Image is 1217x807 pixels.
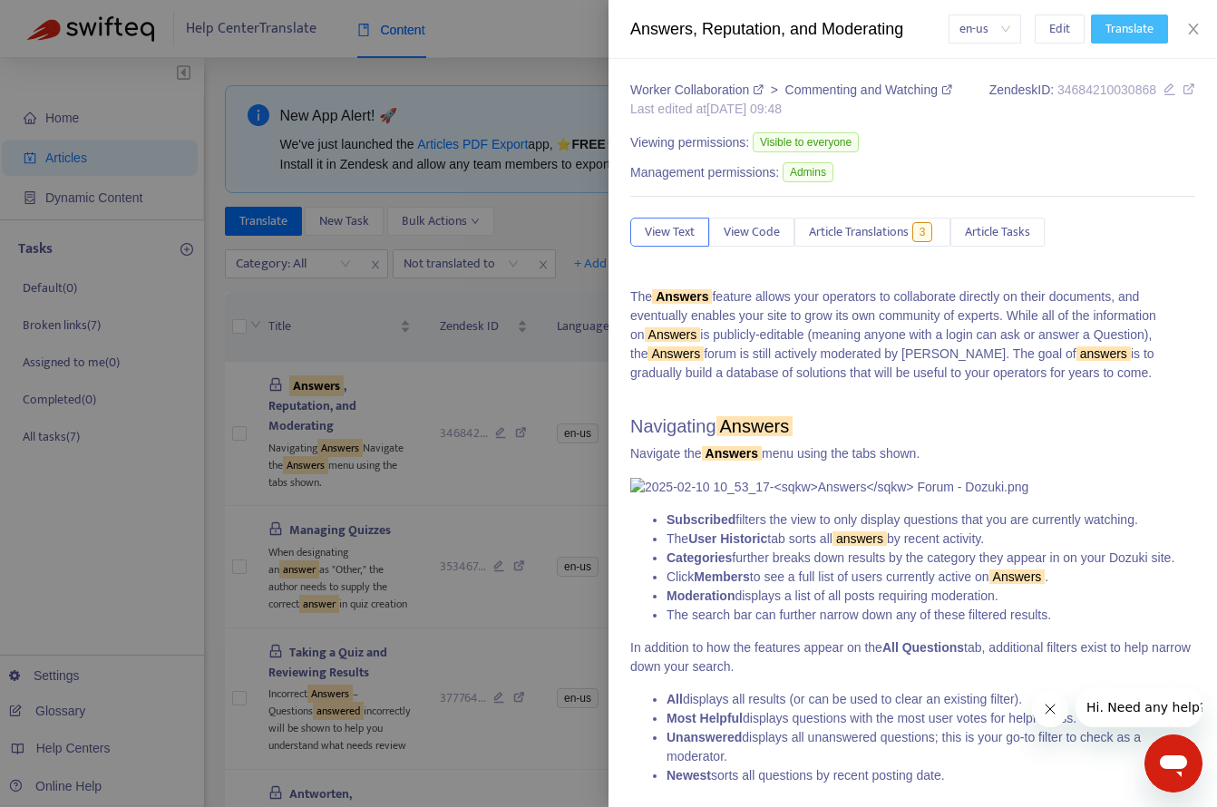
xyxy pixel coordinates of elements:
[645,222,695,242] span: View Text
[1057,83,1156,97] span: 34684210030868
[785,83,952,97] a: Commenting and Watching
[667,549,1195,568] li: further breaks down results by the category they appear in on your Dozuki site.
[630,100,952,119] div: Last edited at [DATE] 09:48
[832,531,887,546] sqkw: answers
[11,13,131,27] span: Hi. Need any help?
[630,638,1195,676] p: In addition to how the features appear on the tab, additional filters exist to help narrow down y...
[630,444,1195,463] p: Navigate the menu using the tabs shown.
[688,531,767,546] strong: User Historic
[1186,22,1201,36] span: close
[783,162,833,182] span: Admins
[630,83,767,97] a: Worker Collaboration
[667,588,735,603] strong: Moderation
[753,132,859,152] span: Visible to everyone
[667,730,742,744] strong: Unanswered
[667,690,1195,709] li: displays all results (or can be used to clear an existing filter).
[1049,19,1070,39] span: Edit
[1076,687,1202,727] iframe: Message from company
[709,218,794,247] button: View Code
[694,569,749,584] strong: Members
[667,510,1195,530] li: filters the view to only display questions that you are currently watching.
[912,222,933,242] span: 3
[667,550,732,565] strong: Categories
[702,446,762,461] sqkw: Answers
[630,81,952,100] div: >
[965,222,1030,242] span: Article Tasks
[1035,15,1085,44] button: Edit
[1032,691,1068,727] iframe: Close message
[667,530,1195,549] li: The tab sorts all by recent activity.
[645,327,701,342] sqkw: Answers
[667,728,1195,766] li: displays all unanswered questions; this is your go-to filter to check as a moderator.
[989,81,1195,119] div: Zendesk ID:
[959,15,1010,43] span: en-us
[630,218,709,247] button: View Text
[950,218,1045,247] button: Article Tasks
[724,222,780,242] span: View Code
[630,478,1028,497] img: 2025-02-10 10_53_17-<sqkw>Answers</sqkw> Forum - Dozuki.png
[1091,15,1168,44] button: Translate
[667,568,1195,587] li: Click to see a full list of users currently active on .
[630,133,749,152] span: Viewing permissions:
[1144,734,1202,792] iframe: Button to launch messaging window
[667,709,1195,728] li: displays questions with the most user votes for helpfulness.
[882,640,964,655] strong: All Questions
[630,415,1195,437] h2: Navigating
[1076,346,1131,361] sqkw: answers
[630,163,779,182] span: Management permissions:
[667,692,683,706] strong: All
[667,606,1195,625] li: The search bar can further narrow down any of these filtered results.
[667,711,743,725] strong: Most Helpful
[667,766,1195,804] li: sorts all questions by recent posting date.
[809,222,909,242] span: Article Translations
[630,17,949,42] div: Answers, Reputation, and Moderating
[667,587,1195,606] li: displays a list of all posts requiring moderation.
[716,416,793,436] sqkw: Answers
[652,289,712,304] sqkw: Answers
[1105,19,1154,39] span: Translate
[794,218,950,247] button: Article Translations3
[989,569,1046,584] sqkw: Answers
[667,768,711,783] strong: Newest
[647,346,704,361] sqkw: Answers
[630,287,1195,402] p: The feature allows your operators to collaborate directly on their documents, and eventually enab...
[1181,21,1206,38] button: Close
[667,512,735,527] strong: Subscribed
